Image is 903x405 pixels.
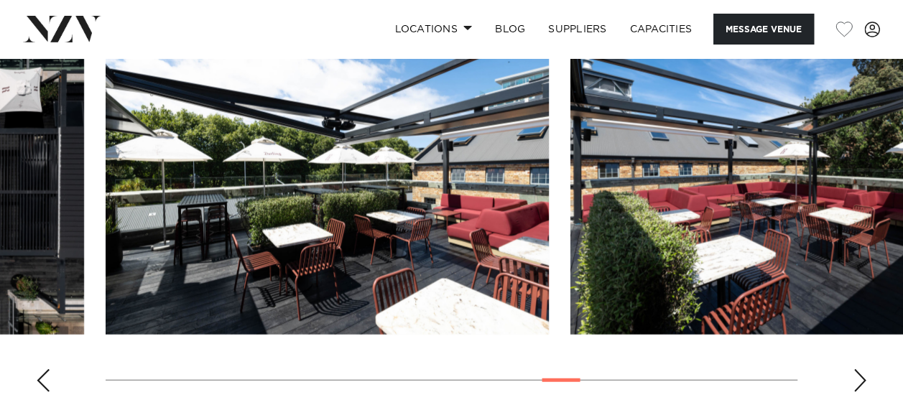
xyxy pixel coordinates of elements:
[619,14,704,45] a: Capacities
[383,14,483,45] a: Locations
[483,14,537,45] a: BLOG
[106,9,549,335] swiper-slide: 18 / 27
[713,14,814,45] button: Message Venue
[23,16,101,42] img: nzv-logo.png
[537,14,618,45] a: SUPPLIERS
